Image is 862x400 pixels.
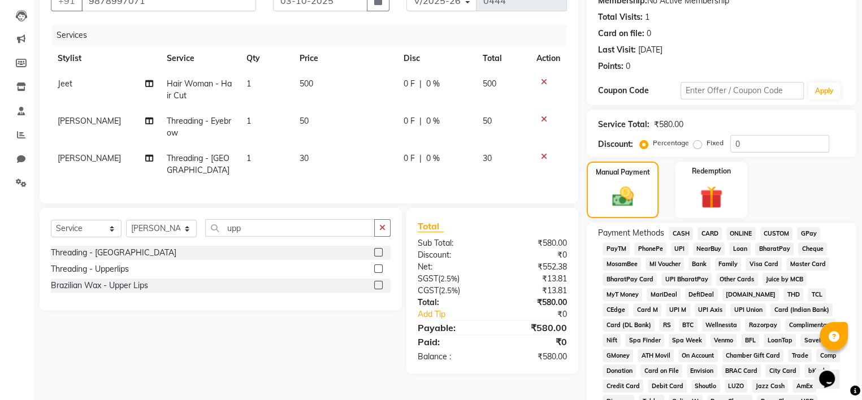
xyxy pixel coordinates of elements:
[58,116,121,126] span: [PERSON_NAME]
[746,258,782,271] span: Visa Card
[678,349,718,362] span: On Account
[300,79,313,89] span: 500
[167,116,231,138] span: Threading - Eyebrow
[603,258,641,271] span: MosamBee
[800,334,829,347] span: SaveIN
[702,319,741,332] span: Wellnessta
[603,334,621,347] span: Nift
[492,321,575,334] div: ₹580.00
[786,258,829,271] span: Master Card
[300,153,309,163] span: 30
[760,227,793,240] span: CUSTOM
[246,153,251,163] span: 1
[483,153,492,163] span: 30
[426,78,440,90] span: 0 %
[638,44,662,56] div: [DATE]
[409,249,492,261] div: Discount:
[409,335,492,349] div: Paid:
[409,237,492,249] div: Sub Total:
[598,60,623,72] div: Points:
[640,364,682,377] span: Card on File
[659,319,674,332] span: RS
[440,274,457,283] span: 2.5%
[695,303,726,316] span: UPI Axis
[293,46,397,71] th: Price
[603,380,643,393] span: Credit Card
[788,349,812,362] span: Trade
[707,138,724,148] label: Fixed
[483,116,492,126] span: 50
[711,334,737,347] span: Venmo
[692,166,731,176] label: Redemption
[647,288,681,301] span: MariDeal
[205,219,375,237] input: Search or Scan
[726,227,756,240] span: ONLINE
[725,380,748,393] span: LUZO
[492,249,575,261] div: ₹0
[598,85,681,97] div: Coupon Code
[691,380,720,393] span: Shoutlo
[792,380,816,393] span: AmEx
[167,153,229,175] span: Threading - [GEOGRAPHIC_DATA]
[596,167,650,177] label: Manual Payment
[729,242,751,255] span: Loan
[404,153,415,164] span: 0 F
[808,82,841,99] button: Apply
[58,79,72,89] span: Jeet
[598,28,644,40] div: Card on file:
[804,364,830,377] span: bKash
[605,184,640,209] img: _cash.svg
[741,334,759,347] span: BFL
[492,261,575,273] div: ₹552.38
[492,285,575,297] div: ₹13.81
[687,364,717,377] span: Envision
[418,285,439,295] span: CGST
[51,280,148,292] div: Brazilian Wax - Upper Lips
[419,78,422,90] span: |
[603,349,633,362] span: GMoney
[685,288,718,301] span: DefiDeal
[669,334,706,347] span: Spa Week
[160,46,240,71] th: Service
[764,334,796,347] span: LoanTap
[246,79,251,89] span: 1
[246,116,251,126] span: 1
[492,335,575,349] div: ₹0
[688,258,711,271] span: Bank
[483,79,496,89] span: 500
[404,115,415,127] span: 0 F
[598,227,664,239] span: Payment Methods
[755,242,794,255] span: BharatPay
[693,183,730,211] img: _gift.svg
[633,303,661,316] span: Card M
[808,288,826,301] span: TCL
[404,78,415,90] span: 0 F
[722,364,761,377] span: BRAC Card
[52,25,575,46] div: Services
[397,46,476,71] th: Disc
[646,258,684,271] span: MI Voucher
[51,46,160,71] th: Stylist
[492,273,575,285] div: ₹13.81
[722,288,779,301] span: [DOMAIN_NAME]
[426,153,440,164] span: 0 %
[785,319,836,332] span: Complimentary
[419,153,422,164] span: |
[598,119,649,131] div: Service Total:
[418,220,444,232] span: Total
[638,349,674,362] span: ATH Movil
[58,153,121,163] span: [PERSON_NAME]
[409,285,492,297] div: ( )
[681,82,804,99] input: Enter Offer / Coupon Code
[634,242,666,255] span: PhonePe
[598,11,643,23] div: Total Visits:
[167,79,232,101] span: Hair Woman - Hair Cut
[730,303,766,316] span: UPI Union
[409,261,492,273] div: Net:
[770,303,833,316] span: Card (Indian Bank)
[51,263,129,275] div: Threading - Upperlips
[603,364,636,377] span: Donation
[492,297,575,308] div: ₹580.00
[418,273,438,284] span: SGST
[51,247,176,259] div: Threading - [GEOGRAPHIC_DATA]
